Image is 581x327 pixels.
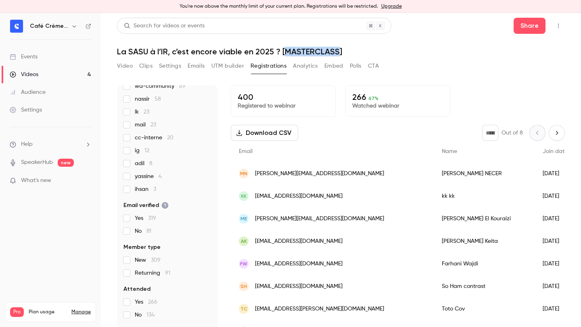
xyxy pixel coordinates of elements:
span: SH [240,283,247,290]
span: Pro [10,307,24,317]
span: ihsan [135,185,156,193]
span: 266 [148,299,157,305]
div: Toto Cov [434,298,535,320]
div: [DATE] [535,162,576,185]
span: Name [442,149,457,154]
button: Share [514,18,545,34]
div: Search for videos or events [124,22,205,30]
div: [DATE] [535,207,576,230]
span: Returning [135,269,170,277]
div: Videos [10,70,38,79]
span: Help [21,140,33,149]
span: ME [240,215,247,222]
span: [PERSON_NAME][EMAIL_ADDRESS][DOMAIN_NAME] [255,170,384,178]
span: Plan usage [29,309,67,315]
span: 12 [144,148,149,153]
span: mail [135,121,156,129]
span: nassir [135,95,161,103]
span: Yes [135,298,157,306]
button: Registrations [251,60,286,72]
div: Settings [10,106,42,114]
span: FW [240,260,247,267]
div: [PERSON_NAME] NECER [434,162,535,185]
span: [EMAIL_ADDRESS][DOMAIN_NAME] [255,192,343,201]
button: Clips [139,60,153,72]
button: Settings [159,60,181,72]
span: Yes [135,214,156,222]
button: Download CSV [231,125,298,141]
span: 89 [179,83,186,89]
h6: Café Crème Club [30,22,68,30]
p: Watched webinar [352,102,443,110]
p: 400 [238,92,329,102]
div: Audience [10,88,46,96]
span: 81 [146,228,151,234]
span: [EMAIL_ADDRESS][DOMAIN_NAME] [255,260,343,268]
span: 319 [148,215,156,221]
span: 3 [153,186,156,192]
span: No [135,311,155,319]
p: Out of 8 [502,129,523,137]
div: Farhani Wajdi [434,252,535,275]
button: Embed [324,60,343,72]
span: New [135,256,161,264]
div: [DATE] [535,185,576,207]
button: Analytics [293,60,318,72]
span: [EMAIL_ADDRESS][DOMAIN_NAME] [255,282,343,291]
span: wa-community [135,82,186,90]
button: Emails [188,60,205,72]
span: [EMAIL_ADDRESS][DOMAIN_NAME] [255,237,343,246]
span: AK [241,238,247,245]
img: Café Crème Club [10,20,23,33]
span: new [58,159,74,167]
button: UTM builder [211,60,244,72]
span: Join date [543,149,568,154]
span: 23 [144,109,149,115]
a: SpeakerHub [21,158,53,167]
div: So Ham contrast [434,275,535,298]
button: Polls [350,60,362,72]
button: CTA [368,60,379,72]
h1: La SASU à l’IR, c’est encore viable en 2025 ? [MASTERCLASS] [117,47,565,56]
div: [DATE] [535,298,576,320]
li: help-dropdown-opener [10,140,91,149]
span: 23 [150,122,156,128]
div: [DATE] [535,230,576,252]
span: 134 [146,312,155,318]
span: 8 [149,161,153,166]
span: Member type [123,243,161,251]
span: Email verified [123,201,169,209]
span: adil [135,159,153,168]
div: [PERSON_NAME] Keita [434,230,535,252]
span: cc-interne [135,134,173,142]
span: 58 [155,96,161,102]
span: 4 [159,174,162,179]
button: Top Bar Actions [552,19,565,32]
span: kk [241,192,247,200]
span: 67 % [368,95,378,101]
span: lk [135,108,149,116]
div: [PERSON_NAME] El Kouraizi [434,207,535,230]
span: Email [239,149,253,154]
span: TC [240,305,247,313]
div: kk kk [434,185,535,207]
span: What's new [21,176,51,185]
div: [DATE] [535,252,576,275]
span: ig [135,147,149,155]
div: Events [10,53,38,61]
span: yassine [135,172,162,180]
span: [PERSON_NAME][EMAIL_ADDRESS][DOMAIN_NAME] [255,215,384,223]
button: Video [117,60,133,72]
span: 309 [151,257,161,263]
button: Next page [549,125,565,141]
span: 20 [167,135,173,141]
span: No [135,227,151,235]
span: Attended [123,285,150,293]
span: [EMAIL_ADDRESS][PERSON_NAME][DOMAIN_NAME] [255,305,384,313]
span: 91 [165,270,170,276]
a: Manage [71,309,91,315]
p: Registered to webinar [238,102,329,110]
a: Upgrade [381,3,402,10]
p: 266 [352,92,443,102]
span: MN [240,170,247,177]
